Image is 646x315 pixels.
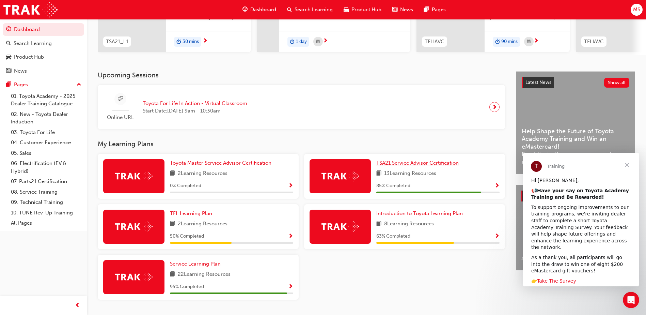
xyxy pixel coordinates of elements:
a: Product Hub [3,51,84,63]
div: Product Hub [14,53,44,61]
span: car-icon [344,5,349,14]
h3: Upcoming Sessions [98,71,505,79]
a: Latest NewsShow all [522,77,629,88]
span: duration-icon [176,37,181,46]
span: calendar-icon [316,37,320,46]
iframe: Intercom live chat message [523,153,639,286]
img: Trak [321,221,359,232]
span: Show Progress [288,284,293,290]
a: 01. Toyota Academy - 2025 Dealer Training Catalogue [8,91,84,109]
a: Toyota Master Service Advisor Certification [170,159,274,167]
a: Product HubShow all [521,191,630,201]
span: 2 Learning Resources [178,169,227,178]
button: Show Progress [288,232,293,241]
img: Trak [3,2,58,17]
a: 4x4 and Towing [516,185,603,270]
span: Toyota Master Service Advisor Certification [170,160,271,166]
span: Start Date: [DATE] 9am - 10:30am [143,107,247,115]
span: Service Learning Plan [170,261,221,267]
a: 04. Customer Experience [8,137,84,148]
span: next-icon [203,38,208,44]
a: Dashboard [3,23,84,36]
a: 10. TUNE Rev-Up Training [8,208,84,218]
span: News [400,6,413,14]
button: MS [631,4,643,16]
span: 30 mins [183,38,199,46]
span: 90 mins [501,38,518,46]
span: duration-icon [290,37,295,46]
img: Trak [321,171,359,181]
a: All Pages [8,218,84,228]
img: Trak [115,221,153,232]
button: DashboardSearch LearningProduct HubNews [3,22,84,78]
span: TFLIAVC [425,38,444,46]
span: Show Progress [494,234,500,240]
span: book-icon [170,270,175,279]
a: Online URLToyota For Life In Action - Virtual ClassroomStart Date:[DATE] 9am - 10:30am [103,90,500,124]
span: Online URL [103,114,137,121]
span: TSA21_L1 [106,38,128,46]
span: Help Shape the Future of Toyota Academy Training and Win an eMastercard! [522,127,629,151]
span: 8 Learning Resources [384,220,434,228]
a: 09. Technical Training [8,197,84,208]
span: sessionType_ONLINE_URL-icon [118,95,123,103]
span: book-icon [376,169,381,178]
span: Product Hub [351,6,381,14]
span: Pages [432,6,446,14]
span: next-icon [323,38,328,44]
iframe: Intercom live chat [623,292,639,308]
a: Service Learning Plan [170,260,223,268]
button: Show Progress [494,232,500,241]
span: Introduction to Toyota Learning Plan [376,210,463,216]
a: car-iconProduct Hub [338,3,387,17]
span: MS [633,6,640,14]
a: guage-iconDashboard [237,3,282,17]
span: 1 day [296,38,307,46]
button: Show all [604,78,630,88]
span: book-icon [170,169,175,178]
a: 06. Electrification (EV & Hybrid) [8,158,84,176]
button: Pages [3,78,84,91]
a: Search Learning [3,37,84,50]
span: up-icon [77,80,81,89]
span: duration-icon [495,37,500,46]
button: Show Progress [288,182,293,190]
span: 95 % Completed [170,283,204,291]
button: Show Progress [494,182,500,190]
span: Latest News [525,79,551,85]
a: 02. New - Toyota Dealer Induction [8,109,84,127]
div: News [14,67,27,75]
img: Trak [115,272,153,282]
button: Show Progress [288,283,293,291]
span: Search Learning [295,6,333,14]
span: pages-icon [424,5,429,14]
a: news-iconNews [387,3,419,17]
span: 2 Learning Resources [178,220,227,228]
div: Search Learning [14,40,52,47]
a: 08. Service Training [8,187,84,197]
span: Show Progress [288,183,293,189]
img: Trak [115,171,153,181]
span: car-icon [6,54,11,60]
a: pages-iconPages [419,3,451,17]
h3: My Learning Plans [98,140,505,148]
span: guage-icon [242,5,248,14]
span: TFL Learning Plan [170,210,212,216]
span: 50 % Completed [170,232,204,240]
span: next-icon [534,38,539,44]
a: Introduction to Toyota Learning Plan [376,210,466,217]
span: TSA21 Service Advisor Certification [376,160,459,166]
span: Toyota For Life In Action - Virtual Classroom [143,100,247,107]
span: Show Progress [494,183,500,189]
span: prev-icon [75,301,80,310]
